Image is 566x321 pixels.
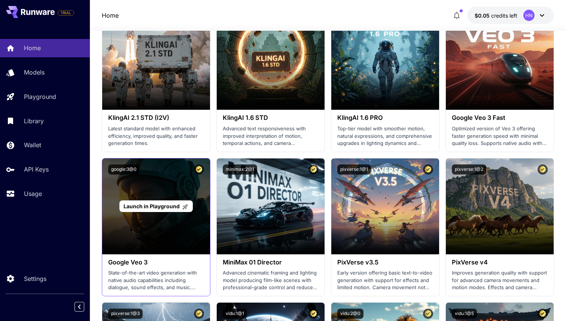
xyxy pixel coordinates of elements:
p: Wallet [24,140,41,149]
button: Certified Model – Vetted for best performance and includes a commercial license. [538,309,548,319]
img: alt [331,14,439,110]
button: vidu:1@5 [452,309,477,319]
p: Home [24,43,41,52]
img: alt [217,158,325,254]
img: alt [102,14,210,110]
button: Certified Model – Vetted for best performance and includes a commercial license. [538,164,548,175]
nav: breadcrumb [102,11,119,20]
h3: KlingAI 1.6 PRO [337,114,433,121]
button: Certified Model – Vetted for best performance and includes a commercial license. [308,309,319,319]
h3: Google Veo 3 Fast [452,114,548,121]
p: Usage [24,189,42,198]
p: Top-tier model with smoother motion, natural expressions, and comprehensive upgrades in lighting ... [337,125,433,147]
button: Certified Model – Vetted for best performance and includes a commercial license. [194,309,204,319]
button: $0.05HN [467,7,554,24]
img: alt [446,14,554,110]
button: vidu:1@1 [223,309,247,319]
span: Add your payment card to enable full platform functionality. [58,8,74,17]
button: pixverse:1@3 [108,309,143,319]
p: Settings [24,274,46,283]
h3: PixVerse v3.5 [337,259,433,266]
p: Improves generation quality with support for advanced camera movements and motion modes. Effects ... [452,269,548,291]
p: Advanced text responsiveness with improved interpretation of motion, temporal actions, and camera... [223,125,319,147]
span: credits left [491,12,517,19]
p: Playground [24,92,56,101]
p: Advanced cinematic framing and lighting model producing film-like scenes with professional-grade ... [223,269,319,291]
h3: KlingAI 1.6 STD [223,114,319,121]
img: alt [331,158,439,254]
p: Library [24,116,44,125]
span: TRIAL [58,10,74,16]
p: Optimized version of Veo 3 offering faster generation speed with minimal quality loss. Supports n... [452,125,548,147]
button: Certified Model – Vetted for best performance and includes a commercial license. [194,164,204,175]
span: $0.05 [475,12,491,19]
h3: Google Veo 3 [108,259,204,266]
p: Models [24,68,45,77]
span: Launch in Playground [124,203,180,209]
button: Collapse sidebar [74,302,84,312]
button: pixverse:1@1 [337,164,371,175]
button: Certified Model – Vetted for best performance and includes a commercial license. [423,309,433,319]
button: pixverse:1@2 [452,164,486,175]
img: alt [446,158,554,254]
a: Home [102,11,119,20]
button: Certified Model – Vetted for best performance and includes a commercial license. [308,164,319,175]
button: google:3@0 [108,164,140,175]
h3: KlingAI 2.1 STD (I2V) [108,114,204,121]
div: Collapse sidebar [80,300,90,314]
a: Launch in Playground [119,200,192,212]
div: $0.05 [475,12,517,19]
button: minimax:2@1 [223,164,257,175]
h3: MiniMax 01 Director [223,259,319,266]
button: Certified Model – Vetted for best performance and includes a commercial license. [423,164,433,175]
img: alt [217,14,325,110]
p: API Keys [24,165,49,174]
h3: PixVerse v4 [452,259,548,266]
p: Early version offering basic text-to-video generation with support for effects and limited motion... [337,269,433,291]
p: State-of-the-art video generation with native audio capabilities including dialogue, sound effect... [108,269,204,291]
div: HN [523,10,535,21]
p: Latest standard model with enhanced efficiency, improved quality, and faster generation times. [108,125,204,147]
button: vidu:2@0 [337,309,363,319]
